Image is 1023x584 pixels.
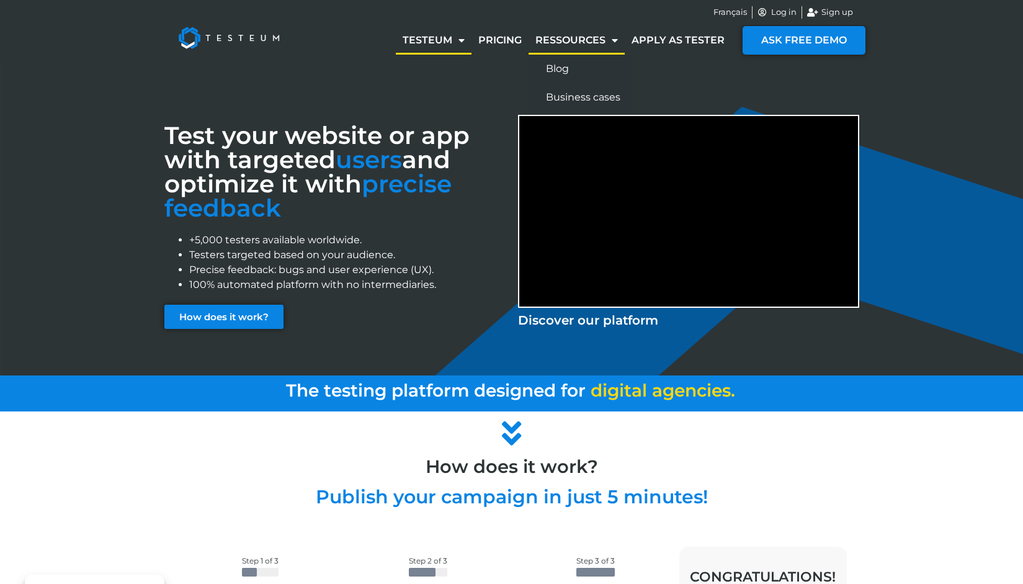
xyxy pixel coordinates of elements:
span: ASK FREE DEMO [761,35,847,45]
a: Français [713,6,747,19]
span: Sign up [818,6,853,19]
li: Testers targeted based on your audience. [189,248,506,263]
a: Sign up [807,6,853,19]
span: How does it work? [179,312,269,321]
a: How does it work? [164,305,284,329]
font: precise feedback [164,169,452,223]
h2: Publish your campaign in just 5 minutes! [158,488,865,506]
a: Business cases [529,83,633,112]
h2: How does it work? [158,457,865,475]
li: +5,000 testers available worldwide. [189,233,506,248]
a: Apply as tester [625,26,731,55]
span: Step 3 of 3 [576,556,615,565]
img: Testeum Logo - Application crowdtesting platform [164,13,293,63]
p: Discover our platform [518,311,859,330]
li: 100% automated platform with no intermediaries. [189,277,506,292]
span: Step 1 of 3 [242,556,279,565]
a: Log in [757,6,797,19]
iframe: YouTube video player [519,116,858,307]
nav: Menu [396,26,731,55]
a: Testeum [396,26,471,55]
a: Blog [529,55,633,83]
h3: Test your website or app with targeted and optimize it with [164,124,506,220]
span: Step 2 of 3 [409,556,447,565]
span: The testing platform designed for [286,380,586,401]
a: ASK FREE DEMO [743,26,865,55]
span: Log in [768,6,797,19]
span: users [336,145,402,174]
ul: Ressources [529,55,633,112]
a: Ressources [529,26,625,55]
li: Precise feedback: bugs and user experience (UX). [189,263,506,277]
a: Pricing [471,26,529,55]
